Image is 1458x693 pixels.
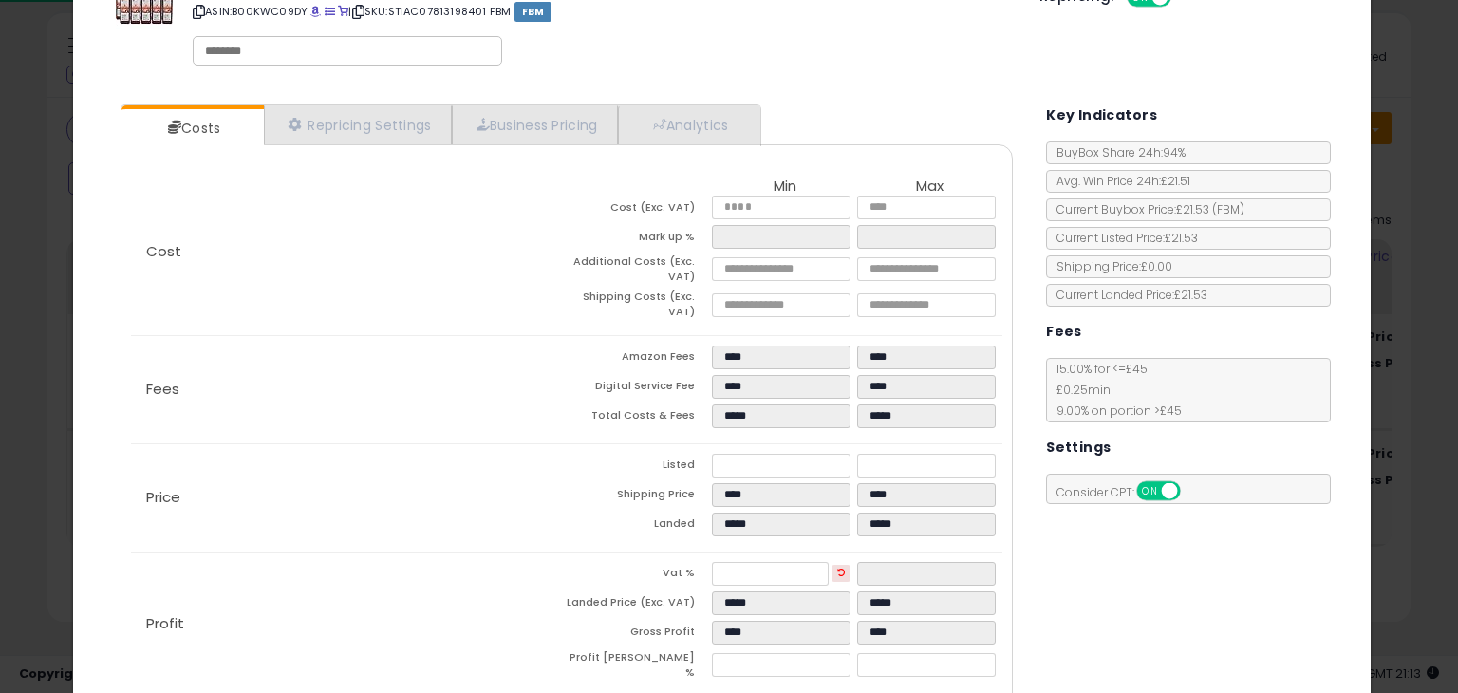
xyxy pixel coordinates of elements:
[264,105,452,144] a: Repricing Settings
[567,404,712,434] td: Total Costs & Fees
[1176,201,1244,217] span: £21.53
[1138,483,1162,499] span: ON
[1047,361,1182,419] span: 15.00 % for <= £45
[567,454,712,483] td: Listed
[1047,287,1207,303] span: Current Landed Price: £21.53
[567,621,712,650] td: Gross Profit
[514,2,552,22] span: FBM
[1047,230,1198,246] span: Current Listed Price: £21.53
[121,109,262,147] a: Costs
[567,196,712,225] td: Cost (Exc. VAT)
[338,4,348,19] a: Your listing only
[131,616,567,631] p: Profit
[567,254,712,290] td: Additional Costs (Exc. VAT)
[1178,483,1208,499] span: OFF
[567,650,712,685] td: Profit [PERSON_NAME] %
[567,513,712,542] td: Landed
[1047,201,1244,217] span: Current Buybox Price:
[618,105,758,144] a: Analytics
[452,105,618,144] a: Business Pricing
[1046,436,1111,459] h5: Settings
[1047,403,1182,419] span: 9.00 % on portion > £45
[1047,258,1172,274] span: Shipping Price: £0.00
[325,4,335,19] a: All offer listings
[131,382,567,397] p: Fees
[567,346,712,375] td: Amazon Fees
[567,483,712,513] td: Shipping Price
[1047,144,1186,160] span: BuyBox Share 24h: 94%
[1047,382,1111,398] span: £0.25 min
[310,4,321,19] a: BuyBox page
[131,490,567,505] p: Price
[1046,320,1082,344] h5: Fees
[567,591,712,621] td: Landed Price (Exc. VAT)
[857,178,1002,196] th: Max
[1212,201,1244,217] span: ( FBM )
[1046,103,1157,127] h5: Key Indicators
[1047,484,1206,500] span: Consider CPT:
[567,290,712,325] td: Shipping Costs (Exc. VAT)
[567,375,712,404] td: Digital Service Fee
[567,562,712,591] td: Vat %
[131,244,567,259] p: Cost
[712,178,857,196] th: Min
[567,225,712,254] td: Mark up %
[1047,173,1190,189] span: Avg. Win Price 24h: £21.51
